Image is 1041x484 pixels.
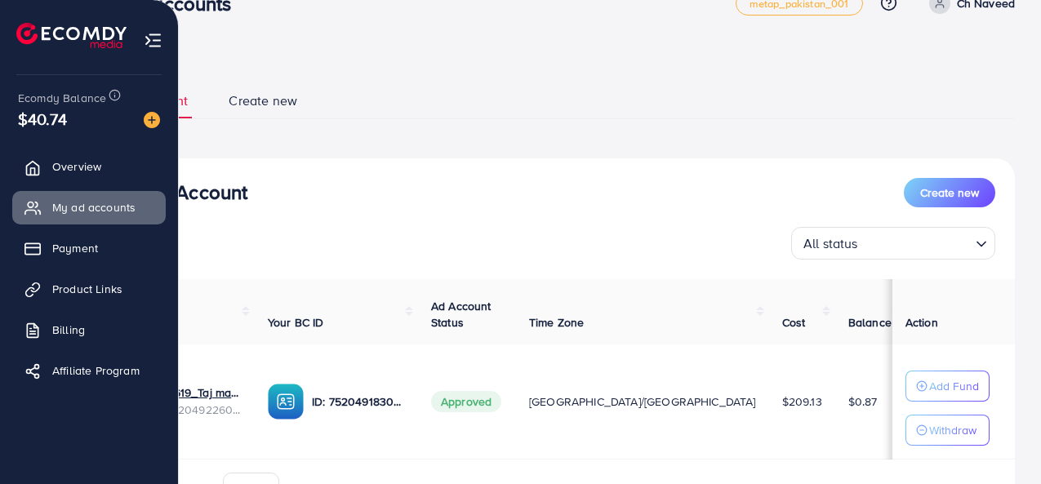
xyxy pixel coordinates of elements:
a: Affiliate Program [12,354,166,387]
input: Search for option [863,229,969,255]
span: Affiliate Program [52,362,140,379]
span: Ecomdy Balance [18,90,106,106]
span: Billing [52,322,85,338]
a: My ad accounts [12,191,166,224]
img: ic-ba-acc.ded83a64.svg [268,384,304,420]
button: Add Fund [905,371,990,402]
div: <span class='underline'>1029619_Taj mart1_1751001171342</span></br>7520492260274864135 [149,384,242,418]
a: Billing [12,313,166,346]
span: Payment [52,240,98,256]
span: All status [800,232,861,255]
iframe: Chat [972,411,1029,472]
span: Overview [52,158,101,175]
span: Time Zone [529,314,584,331]
span: ID: 7520492260274864135 [149,402,242,418]
span: Cost [782,314,806,331]
span: $0.87 [848,393,878,410]
span: Create new [229,91,297,110]
span: Action [905,314,938,331]
span: Ad Account Status [431,298,492,331]
span: My ad accounts [52,199,136,215]
span: Product Links [52,281,122,297]
a: Overview [12,150,166,183]
a: 1029619_Taj mart1_1751001171342 [149,384,242,401]
img: logo [16,23,127,48]
div: Search for option [791,227,995,260]
p: Withdraw [929,420,976,440]
span: Approved [431,391,501,412]
button: Create new [904,178,995,207]
span: Your BC ID [268,314,324,331]
span: Balance [848,314,892,331]
p: ID: 7520491830920724488 [312,392,405,411]
h3: List Ad Account [111,180,247,204]
span: $209.13 [782,393,822,410]
span: [GEOGRAPHIC_DATA]/[GEOGRAPHIC_DATA] [529,393,756,410]
button: Withdraw [905,415,990,446]
a: Payment [12,232,166,264]
img: image [144,112,160,128]
img: menu [144,31,162,50]
p: Add Fund [929,376,979,396]
a: Product Links [12,273,166,305]
span: Create new [920,184,979,201]
span: $40.74 [18,107,67,131]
